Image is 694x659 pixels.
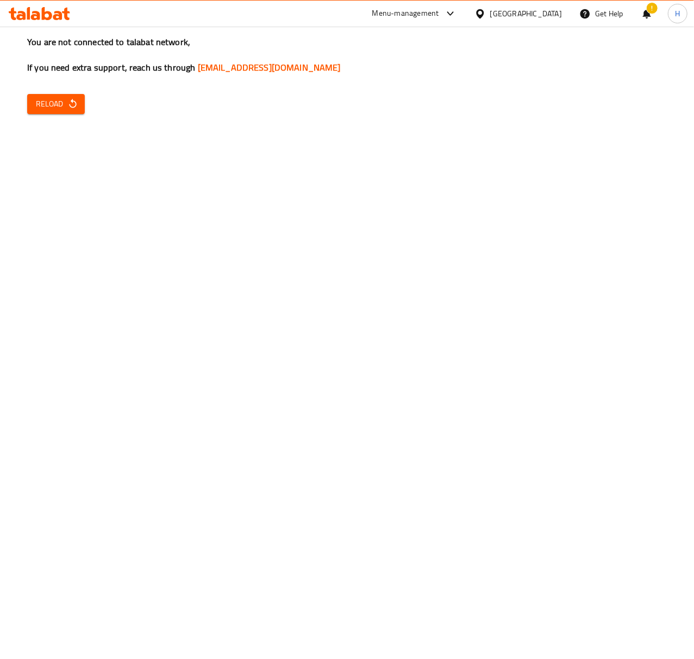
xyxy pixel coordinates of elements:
a: [EMAIL_ADDRESS][DOMAIN_NAME] [198,59,341,76]
div: [GEOGRAPHIC_DATA] [490,8,562,20]
h3: You are not connected to talabat network, If you need extra support, reach us through [27,36,667,74]
span: H [675,8,680,20]
span: Reload [36,97,76,111]
div: Menu-management [372,7,439,20]
button: Reload [27,94,85,114]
